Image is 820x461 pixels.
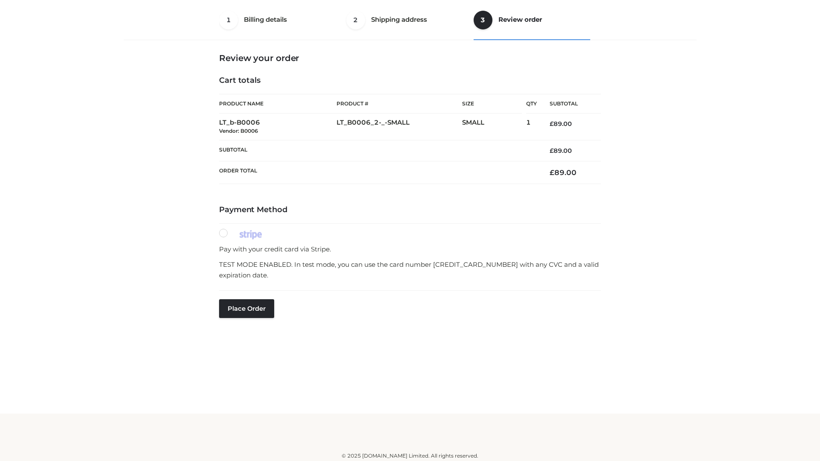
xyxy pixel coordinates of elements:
[462,114,526,140] td: SMALL
[526,114,537,140] td: 1
[219,244,601,255] p: Pay with your credit card via Stripe.
[550,168,554,177] span: £
[550,147,572,155] bdi: 89.00
[219,53,601,63] h3: Review your order
[127,452,693,460] div: © 2025 [DOMAIN_NAME] Limited. All rights reserved.
[219,205,601,215] h4: Payment Method
[537,94,601,114] th: Subtotal
[219,161,537,184] th: Order Total
[219,94,337,114] th: Product Name
[219,114,337,140] td: LT_b-B0006
[219,299,274,318] button: Place order
[219,140,537,161] th: Subtotal
[526,94,537,114] th: Qty
[550,120,572,128] bdi: 89.00
[219,128,258,134] small: Vendor: B0006
[550,147,553,155] span: £
[337,94,462,114] th: Product #
[219,76,601,85] h4: Cart totals
[550,168,577,177] bdi: 89.00
[462,94,522,114] th: Size
[550,120,553,128] span: £
[219,259,601,281] p: TEST MODE ENABLED. In test mode, you can use the card number [CREDIT_CARD_NUMBER] with any CVC an...
[337,114,462,140] td: LT_B0006_2-_-SMALL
